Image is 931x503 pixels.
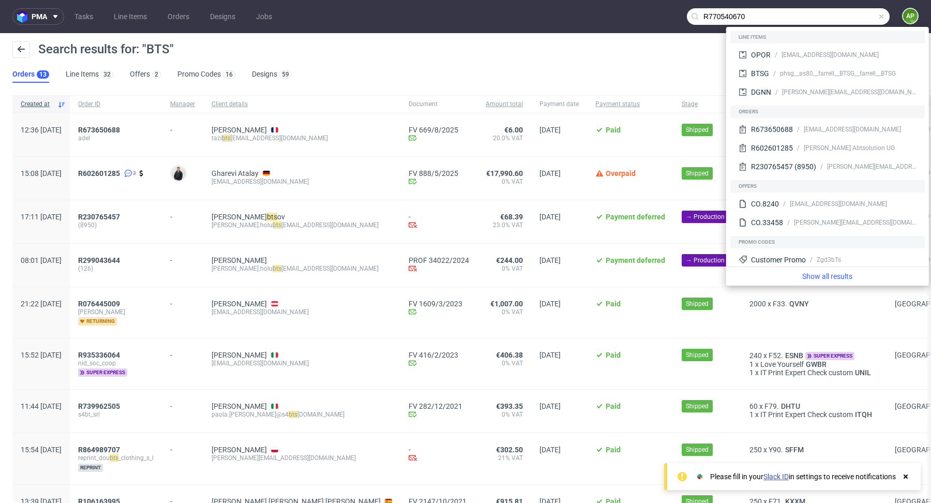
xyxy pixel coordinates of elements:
span: 0% VAT [486,177,523,186]
span: 250 [749,446,762,454]
span: 15:52 [DATE] [21,351,62,359]
span: Payment deferred [606,256,665,264]
div: [PERSON_NAME].holu [EMAIL_ADDRESS][DOMAIN_NAME] [212,221,392,229]
a: FV 669/8/2025 [409,126,469,134]
div: - [409,446,469,464]
div: [EMAIL_ADDRESS][DOMAIN_NAME] [790,199,887,209]
div: [PERSON_NAME].holu [EMAIL_ADDRESS][DOMAIN_NAME] [212,264,392,273]
span: returning [78,317,117,326]
div: tazi [EMAIL_ADDRESS][DOMAIN_NAME] [212,134,392,142]
a: ESNB [783,351,805,360]
span: R739962505 [78,402,120,410]
a: [PERSON_NAME] [212,351,267,359]
span: Payment deferred [606,213,665,221]
a: R673650688 [78,126,122,134]
span: [DATE] [539,300,561,308]
span: Paid [606,446,621,454]
mark: bts [222,135,231,142]
span: 21:22 [DATE] [21,300,62,308]
span: GWBR [804,360,829,368]
span: 21% VAT [486,454,523,462]
span: [DATE] [539,402,561,410]
a: Jobs [250,8,278,25]
span: €1,007.00 [490,300,523,308]
div: x [749,368,878,377]
a: [PERSON_NAME] [212,256,267,264]
span: Paid [606,300,621,308]
span: 20.0% VAT [486,134,523,142]
img: Slack [695,471,705,482]
span: Stage [682,100,733,109]
span: 1 [749,410,754,419]
div: [PERSON_NAME][EMAIL_ADDRESS][DOMAIN_NAME] [794,218,917,227]
div: BTSG [751,68,769,79]
a: QVNY [787,300,811,308]
div: [EMAIL_ADDRESS][DOMAIN_NAME] [804,125,901,134]
a: SFFM [783,446,806,454]
div: Line items [730,31,925,43]
a: Orders [161,8,196,25]
div: x [749,351,878,360]
span: reprint [78,464,103,472]
a: R230765457 [78,213,122,221]
span: 17:11 [DATE] [21,213,62,221]
span: 60 [749,402,758,410]
div: Customer Promo [751,255,806,265]
div: x [749,402,878,410]
span: Shipped [686,125,709,135]
span: 1 [749,360,754,368]
div: DGNN [751,87,771,97]
a: [PERSON_NAME]btsov [212,213,285,221]
img: Adrian Margula [171,166,186,181]
span: Paid [606,351,621,359]
a: R739962505 [78,402,122,410]
figcaption: AP [903,9,918,23]
a: FV 416/2/2023 [409,351,469,359]
mark: bts [289,411,297,418]
div: - [170,122,195,134]
div: x [749,446,878,454]
div: x [749,360,878,368]
a: [PERSON_NAME] [212,446,267,454]
div: 59 [282,71,289,78]
div: Orders [730,106,925,118]
span: Paid [606,126,621,134]
a: Tasks [68,8,99,25]
span: UNIL [853,368,873,377]
span: R230765457 [78,213,120,221]
span: R864989707 [78,446,120,454]
a: R076445009 [78,300,122,308]
span: F79. [764,402,779,410]
span: Shipped [686,445,709,454]
mark: bts [110,454,118,462]
div: R673650688 [751,124,793,135]
a: FV 282/12/2021 [409,402,469,410]
div: R230765457 (8950) [751,161,816,172]
div: - [170,209,195,221]
a: Orders13 [12,66,49,83]
div: Offers [730,180,925,193]
span: R602601285 [78,169,120,177]
a: R935336064 [78,351,122,359]
span: F33. [773,300,787,308]
span: 0% VAT [486,264,523,273]
span: 15:54 [DATE] [21,446,62,454]
div: - [170,295,195,308]
div: 2 [155,71,158,78]
span: IT Print Expert Check custom [760,410,853,419]
span: Shipped [686,350,709,360]
span: Shipped [686,402,709,411]
a: FV 888/5/2025 [409,169,469,177]
span: 240 [749,351,762,360]
span: €406.38 [496,351,523,359]
a: DHTU [779,402,802,410]
a: Offers2 [130,66,161,83]
span: Y90. [769,446,783,454]
div: CO.33458 [751,217,783,228]
a: FV 1609/3/2023 [409,300,469,308]
div: R602601285 [751,143,793,153]
div: 13 [39,71,47,78]
span: [DATE] [539,446,561,454]
span: adel [78,134,154,142]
